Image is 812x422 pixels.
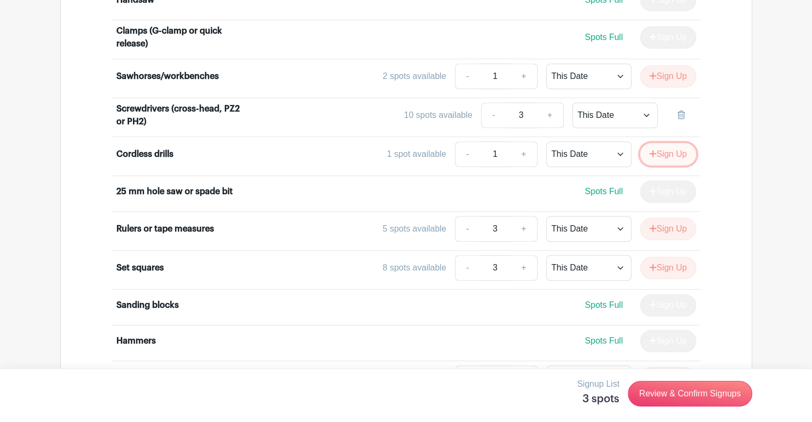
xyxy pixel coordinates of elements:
[585,187,622,196] span: Spots Full
[481,102,506,128] a: -
[628,381,752,407] a: Review & Confirm Signups
[455,141,479,167] a: -
[455,63,479,89] a: -
[116,261,164,274] div: Set squares
[640,257,696,279] button: Sign Up
[383,70,446,83] div: 2 spots available
[537,102,563,128] a: +
[116,70,219,83] div: Sawhorses/workbenches
[510,365,537,391] a: +
[116,25,249,50] div: Clamps (G-clamp or quick release)
[585,33,622,42] span: Spots Full
[585,336,622,345] span: Spots Full
[116,222,214,235] div: Rulers or tape measures
[585,300,622,309] span: Spots Full
[510,255,537,281] a: +
[640,143,696,165] button: Sign Up
[404,109,472,122] div: 10 spots available
[455,255,479,281] a: -
[383,222,446,235] div: 5 spots available
[510,216,537,242] a: +
[387,148,446,161] div: 1 spot available
[640,367,696,389] button: Sign Up
[116,148,174,161] div: Cordless drills
[455,216,479,242] a: -
[383,261,446,274] div: 8 spots available
[116,102,249,128] div: Screwdrivers (cross-head, PZ2 or PH2)
[510,63,537,89] a: +
[510,141,537,167] a: +
[116,335,156,347] div: Hammers
[455,365,479,391] a: -
[640,218,696,240] button: Sign Up
[116,185,233,198] div: 25 mm hole saw or spade bit
[577,378,619,391] p: Signup List
[116,299,179,312] div: Sanding blocks
[640,65,696,87] button: Sign Up
[577,393,619,405] h5: 3 spots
